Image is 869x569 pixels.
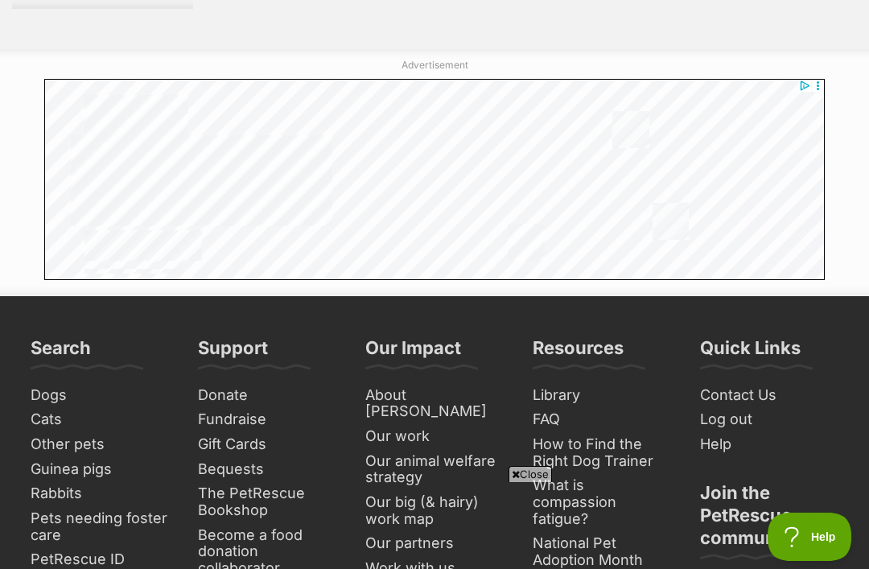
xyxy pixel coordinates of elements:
[526,407,677,432] a: FAQ
[24,432,175,457] a: Other pets
[142,489,727,561] iframe: Advertisement
[509,466,552,482] span: Close
[359,424,510,449] a: Our work
[24,407,175,432] a: Cats
[694,432,845,457] a: Help
[24,506,175,547] a: Pets needing foster care
[359,449,510,490] a: Our animal welfare strategy
[365,336,461,369] h3: Our Impact
[192,407,343,432] a: Fundraise
[526,383,677,408] a: Library
[533,336,624,369] h3: Resources
[44,79,825,280] iframe: Advertisement
[526,473,677,531] a: What is compassion fatigue?
[768,513,853,561] iframe: Help Scout Beacon - Open
[700,336,801,369] h3: Quick Links
[192,383,343,408] a: Donate
[198,336,268,369] h3: Support
[359,383,510,424] a: About [PERSON_NAME]
[31,336,91,369] h3: Search
[700,481,838,559] h3: Join the PetRescue community
[24,481,175,506] a: Rabbits
[694,383,845,408] a: Contact Us
[192,457,343,482] a: Bequests
[526,432,677,473] a: How to Find the Right Dog Trainer
[24,383,175,408] a: Dogs
[24,457,175,482] a: Guinea pigs
[192,432,343,457] a: Gift Cards
[694,407,845,432] a: Log out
